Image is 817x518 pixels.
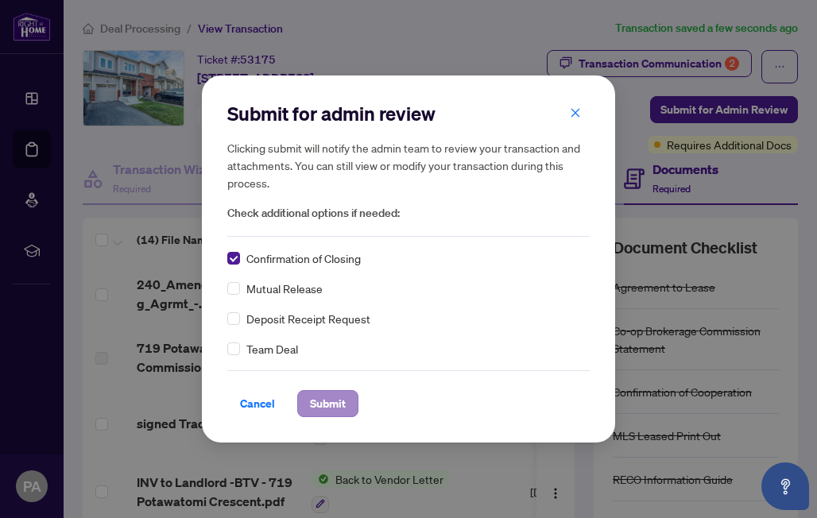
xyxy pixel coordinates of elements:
[246,249,361,267] span: Confirmation of Closing
[246,280,323,297] span: Mutual Release
[246,310,370,327] span: Deposit Receipt Request
[310,391,346,416] span: Submit
[227,204,590,222] span: Check additional options if needed:
[227,101,590,126] h2: Submit for admin review
[297,390,358,417] button: Submit
[761,462,809,510] button: Open asap
[227,390,288,417] button: Cancel
[227,139,590,191] h5: Clicking submit will notify the admin team to review your transaction and attachments. You can st...
[570,107,581,118] span: close
[246,340,298,358] span: Team Deal
[240,391,275,416] span: Cancel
